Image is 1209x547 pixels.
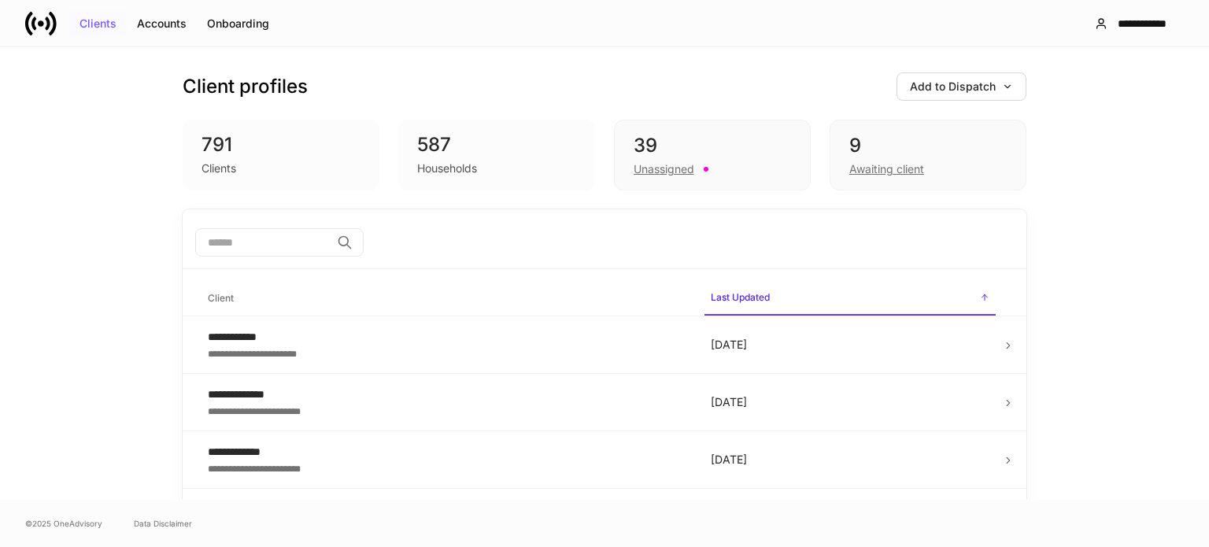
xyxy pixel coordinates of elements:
[704,282,996,316] span: Last Updated
[197,11,279,36] button: Onboarding
[201,283,692,315] span: Client
[910,81,1013,92] div: Add to Dispatch
[897,72,1026,101] button: Add to Dispatch
[183,74,308,99] h3: Client profiles
[711,337,989,353] p: [DATE]
[127,11,197,36] button: Accounts
[417,132,576,157] div: 587
[25,517,102,530] span: © 2025 OneAdvisory
[849,161,924,177] div: Awaiting client
[830,120,1026,190] div: 9Awaiting client
[79,18,116,29] div: Clients
[634,133,791,158] div: 39
[614,120,811,190] div: 39Unassigned
[69,11,127,36] button: Clients
[134,517,192,530] a: Data Disclaimer
[711,394,989,410] p: [DATE]
[849,133,1007,158] div: 9
[201,132,360,157] div: 791
[711,290,770,305] h6: Last Updated
[417,161,477,176] div: Households
[207,18,269,29] div: Onboarding
[711,452,989,468] p: [DATE]
[634,161,694,177] div: Unassigned
[201,161,236,176] div: Clients
[137,18,187,29] div: Accounts
[208,290,234,305] h6: Client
